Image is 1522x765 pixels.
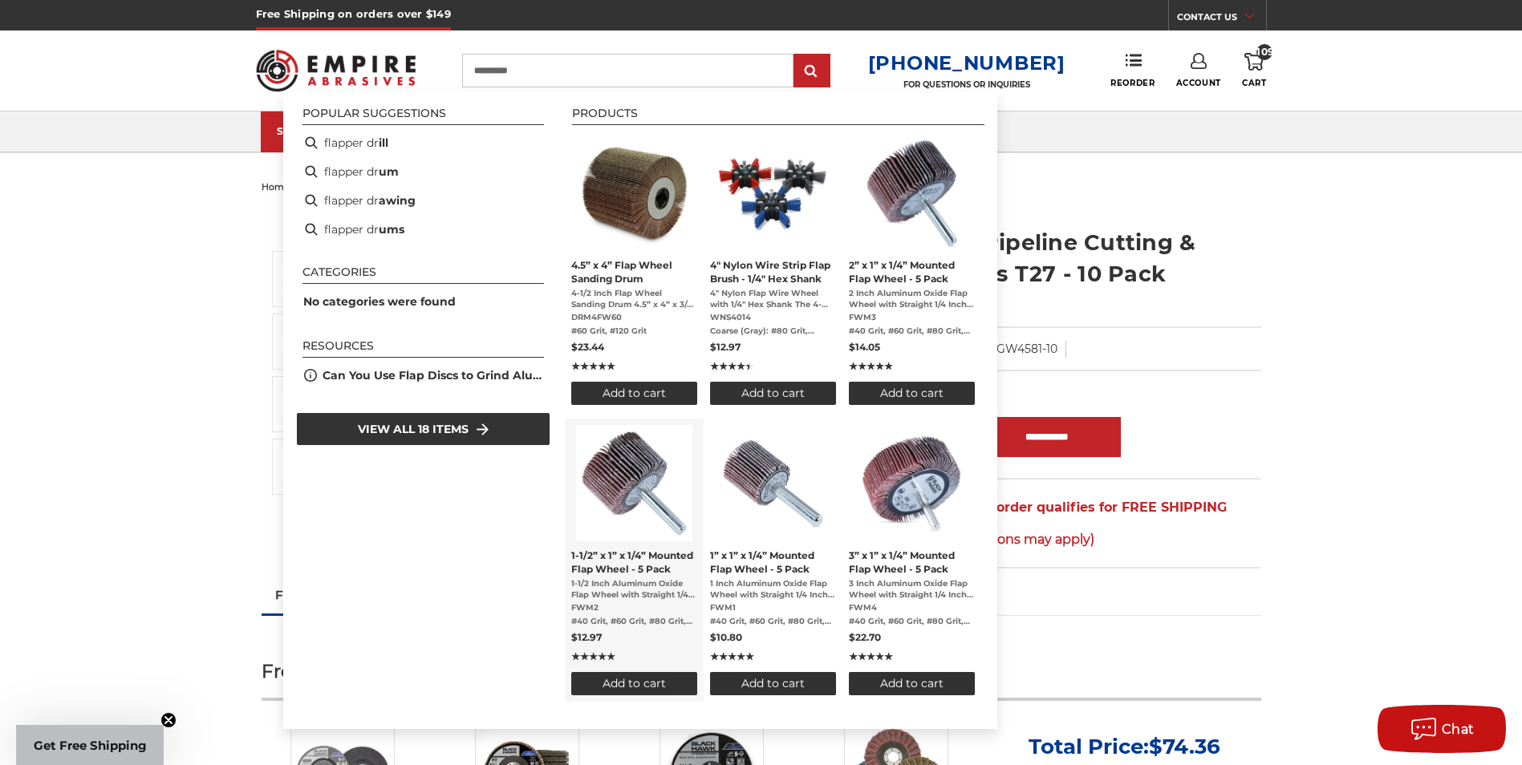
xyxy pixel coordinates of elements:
[262,577,463,613] a: Frequently Bought Together
[710,312,836,323] span: WNS4014
[1149,734,1220,759] span: $74.36
[323,367,544,384] a: Can You Use Flap Discs to Grind Aluminum?
[282,259,323,299] img: View of Black Hawk's 4 1/2 inch T27 pipeline disc, showing both front and back of the grinding wh...
[1110,53,1155,87] a: Reorder
[710,288,836,310] span: 4" Nylon Flap Wire Wheel with 1/4" Hex Shank The 4-inch Nylon Wire Flap Wheel with 1/4 inch Hex s...
[710,425,836,695] a: 1” x 1” x 1/4” Mounted Flap Wheel - 5 Pack
[262,660,440,682] span: Frequently Bought
[565,128,704,411] li: 4.5” x 4” Flap Wheel Sanding Drum
[34,738,147,753] span: Get Free Shipping
[710,135,836,405] a: 4" Nylon Wire Strip Flap Brush - 1/4" Hex Shank
[571,548,697,576] span: 1-1/2” x 1” x 1/4” Mounted Flap Wheel - 5 Pack
[715,135,831,251] img: 4 inch strip flap brush
[849,650,893,664] span: ★★★★★
[710,650,754,664] span: ★★★★★
[849,616,975,627] span: #40 Grit, #60 Grit, #80 Grit, #120 Grit, #36 Grit
[296,157,550,186] li: flapper drum
[571,616,697,627] span: #40 Grit, #60 Grit, #80 Grit, #120 Grit, #36 Grit
[849,578,975,601] span: 3 Inch Aluminum Oxide Flap Wheel with Straight 1/4 Inch Shank (SOLD IN PACKS OF 5) The 3” x 1” x ...
[1378,705,1506,753] button: Chat
[571,425,697,695] a: 1-1/2” x 1” x 1/4” Mounted Flap Wheel - 5 Pack
[302,340,544,358] li: Resources
[996,341,1057,358] dd: GW4581-10
[849,425,975,695] a: 3” x 1” x 1/4” Mounted Flap Wheel - 5 Pack
[282,322,323,362] img: Side profile of Black Hawk 4 1/2 inch T27 pipeline wheel showcasing the wheel's thickness and pro...
[1442,722,1475,737] span: Chat
[710,672,836,695] button: Add to cart
[849,312,975,323] span: FWM3
[849,602,975,613] span: FWM4
[571,631,602,643] span: $12.97
[710,382,836,405] button: Add to cart
[710,602,836,613] span: FWM1
[1242,53,1266,88] a: 109 Cart
[262,181,290,192] a: home
[710,341,741,353] span: $12.97
[571,326,697,337] span: #60 Grit, #120 Grit
[277,125,405,137] div: SHOP CATEGORIES
[806,492,1227,556] span: Congratulations! Your order qualifies for FREE SHIPPING
[296,186,550,215] li: flapper drawing
[796,55,828,87] input: Submit
[571,258,697,285] span: 4.5” x 4” Flap Wheel Sanding Drum
[571,359,615,374] span: ★★★★★
[806,524,1227,555] span: (Restrictions may apply)
[282,384,323,424] img: Professional-grade 4 1/2 inch T27 pipeline grinding disc by Black Hawk for metal and stainless steel
[16,725,164,765] div: Get Free ShippingClose teaser
[571,578,697,601] span: 1-1/2 Inch Aluminum Oxide Flap Wheel with Straight 1/4 Inch Shank (SOLD IN PACKS OF 5) The 1–1/2”...
[1256,44,1272,60] span: 109
[565,419,704,702] li: 1-1/2” x 1” x 1/4” Mounted Flap Wheel - 5 Pack
[379,164,399,180] b: um
[710,616,836,627] span: #40 Grit, #60 Grit, #80 Grit, #120 Grit, #36 Grit
[1242,78,1266,88] span: Cart
[571,650,615,664] span: ★★★★★
[283,92,997,729] div: Instant Search Results
[571,288,697,310] span: 4-1/2 Inch Flap Wheel Sanding Drum 4.5” x 4” x 3/4” quad key shaft Flap Wheel Abrasive Drums by B...
[302,266,544,284] li: Categories
[571,672,697,695] button: Add to cart
[849,631,881,643] span: $22.70
[571,135,697,405] a: 4.5” x 4” Flap Wheel Sanding Drum
[358,420,469,438] span: View all 18 items
[849,382,975,405] button: Add to cart
[849,341,880,353] span: $14.05
[1110,78,1155,88] span: Reorder
[710,548,836,576] span: 1” x 1” x 1/4” Mounted Flap Wheel - 5 Pack
[849,135,975,405] a: 2” x 1” x 1/4” Mounted Flap Wheel - 5 Pack
[842,419,981,702] li: 3” x 1” x 1/4” Mounted Flap Wheel - 5 Pack
[773,227,1261,289] h1: 4-1/2" x 1/8" x 7/8" Pipeline Cutting & Light Grinding Discs T27 - 10 Pack
[710,258,836,285] span: 4" Nylon Wire Strip Flap Brush - 1/4" Hex Shank
[854,425,970,541] img: Mounted flap wheel with 1/4" Shank
[849,326,975,337] span: #40 Grit, #60 Grit, #80 Grit, #120 Grit, #36 Grit
[256,39,416,102] img: Empire Abrasives
[1177,8,1266,30] a: CONTACT US
[704,128,842,411] li: 4" Nylon Wire Strip Flap Brush - 1/4" Hex Shank
[296,215,550,244] li: flapper drums
[160,712,177,728] button: Close teaser
[379,221,404,238] b: ums
[849,258,975,285] span: 2” x 1” x 1/4” Mounted Flap Wheel - 5 Pack
[710,578,836,601] span: 1 Inch Aluminum Oxide Flap Wheel with Straight 1/4 Inch Shank (SOLD IN PACKS OF 5) The 1” x 1” x ...
[868,79,1065,90] p: FOR QUESTIONS OR INQUIRIES
[571,312,697,323] span: DRM4FW60
[379,135,388,152] b: ill
[576,135,692,251] img: 4.5 inch x 4 inch flap wheel sanding drum
[710,631,742,643] span: $10.80
[303,294,456,309] span: No categories were found
[296,128,550,157] li: flapper drill
[572,107,984,125] li: Products
[849,359,893,374] span: ★★★★★
[282,447,323,487] img: Black Hawk T27 4 1/2 inch pipeline grinding wheel's back, showcasing the disc's durable abrasive ...
[379,192,416,209] b: awing
[1176,78,1221,88] span: Account
[571,602,697,613] span: FWM2
[849,672,975,695] button: Add to cart
[704,419,842,702] li: 1” x 1” x 1/4” Mounted Flap Wheel - 5 Pack
[296,412,550,446] li: View all 18 items
[571,382,697,405] button: Add to cart
[849,548,975,576] span: 3” x 1” x 1/4” Mounted Flap Wheel - 5 Pack
[868,51,1065,75] a: [PHONE_NUMBER]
